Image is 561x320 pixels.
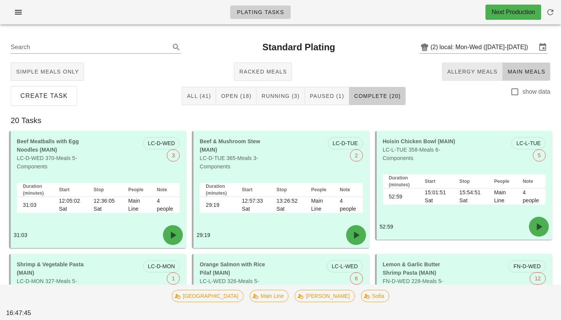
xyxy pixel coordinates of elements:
div: (2) [430,43,440,51]
th: Start [53,183,87,197]
th: People [122,183,151,197]
h2: Standard Plating [263,40,335,54]
span: LC-D-WED [148,138,175,149]
div: 20 Tasks [5,108,556,133]
span: Paused (1) [310,93,344,99]
th: Start [236,183,271,197]
span: LC-D-MON [148,261,175,272]
td: Main Line [305,197,334,213]
span: Racked Meals [239,69,287,75]
button: Create Task [11,86,77,106]
td: 12:57:33 Sat [236,197,271,213]
td: Main Line [122,197,151,213]
div: LC-L-TUE 358-Meals 6-Components [378,133,464,167]
button: Running (3) [256,87,305,105]
span: LC-D-TUE [333,138,358,149]
b: Beef & Mushroom Stew (MAIN) [200,138,260,153]
td: 4 people [151,197,180,213]
span: FN-D-WED [513,261,541,272]
td: 4 people [334,197,363,213]
span: 6 [355,273,358,284]
b: Hoisin Chicken Bowl (MAIN) [383,138,455,144]
td: 31:03 [17,197,53,213]
label: show data [522,88,550,96]
th: Duration (minutes) [383,174,419,189]
button: Open (18) [216,87,256,105]
td: 12:05:02 Sat [53,197,87,213]
td: 4 people [517,189,546,205]
span: 5 [538,150,541,161]
th: People [305,183,334,197]
td: 12:36:05 Sat [87,197,122,213]
b: Beef Meatballs with Egg Noodles (MAIN) [17,138,79,153]
span: All (41) [187,93,211,99]
div: LC-L-WED 326-Meals 5-Components [195,256,281,298]
span: Allergy Meals [447,69,498,75]
th: Stop [87,183,122,197]
span: 2 [355,150,358,161]
th: Note [151,183,180,197]
td: 29:19 [200,197,235,213]
th: Start [419,174,453,189]
button: All (41) [182,87,216,105]
div: LC-D-TUE 365-Meals 3-Components [195,133,281,175]
span: Complete (20) [354,93,401,99]
button: Complete (20) [349,87,406,105]
th: People [488,174,517,189]
span: Main Line [255,290,284,302]
div: 52:59 [377,214,552,240]
b: Shrimp & Vegetable Pasta (MAIN) [17,261,84,276]
th: Duration (minutes) [200,183,235,197]
span: LC-L-WED [332,261,358,272]
th: Note [517,174,546,189]
div: LC-D-MON 327-Meals 5-Components [12,256,98,298]
span: [GEOGRAPHIC_DATA] [177,290,239,302]
div: 31:03 [11,222,186,248]
span: 1 [172,273,175,284]
span: Simple Meals Only [16,69,79,75]
th: Stop [453,174,488,189]
th: Stop [271,183,305,197]
div: Next Production [492,8,535,17]
th: Duration (minutes) [17,183,53,197]
td: 15:01:51 Sat [419,189,453,205]
span: [PERSON_NAME] [300,290,350,302]
span: 12 [535,273,541,284]
div: LC-D-WED 370-Meals 5-Components [12,133,98,175]
div: 29:19 [193,222,369,248]
span: Open (18) [221,93,251,99]
span: Plating Tasks [237,9,284,15]
button: Racked Meals [234,62,292,81]
div: 16:47:45 [5,307,51,319]
td: 13:26:52 Sat [271,197,305,213]
td: Main Line [488,189,517,205]
div: FN-D-WED 228-Meals 5-Components [378,256,464,298]
span: Create Task [20,93,68,99]
span: 3 [172,150,175,161]
td: 15:54:51 Sat [453,189,488,205]
td: 52:59 [383,189,419,205]
b: Lemon & Garlic Butter Shrimp Pasta (MAIN) [383,261,440,276]
th: Note [334,183,363,197]
span: Running (3) [261,93,300,99]
button: Main Meals [503,62,550,81]
span: LC-L-TUE [516,138,541,149]
button: Allergy Meals [442,62,503,81]
button: Paused (1) [305,87,349,105]
span: Sofia [366,290,384,302]
b: Orange Salmon with Rice Pilaf (MAIN) [200,261,265,276]
a: Plating Tasks [230,5,291,19]
span: Main Meals [507,69,545,75]
button: Simple Meals Only [11,62,84,81]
